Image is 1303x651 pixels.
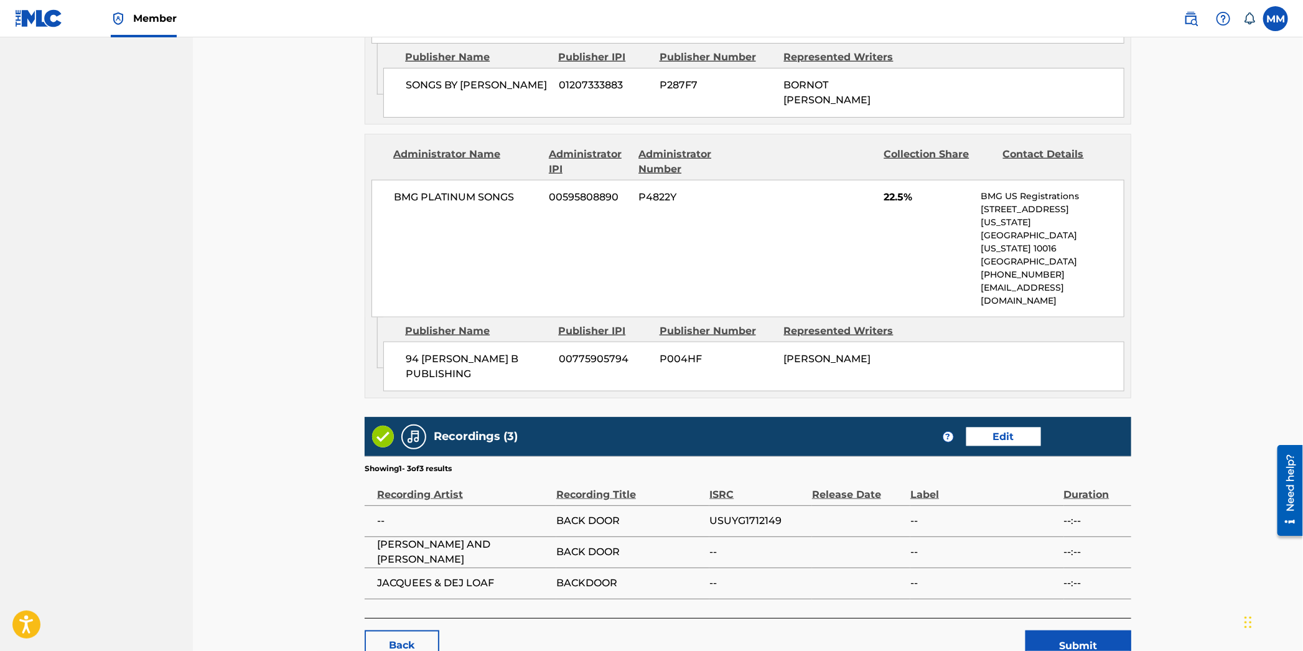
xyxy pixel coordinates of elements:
[709,513,806,528] span: USUYG1712149
[1064,513,1125,528] span: --:--
[133,11,177,26] span: Member
[1064,474,1125,502] div: Duration
[660,324,775,339] div: Publisher Number
[1003,147,1113,177] div: Contact Details
[559,352,650,367] span: 00775905794
[709,474,806,502] div: ISRC
[784,50,899,65] div: Represented Writers
[549,147,629,177] div: Administrator IPI
[709,545,806,560] span: --
[1179,6,1203,31] a: Public Search
[556,513,703,528] span: BACK DOOR
[981,190,1124,203] p: BMG US Registrations
[405,324,549,339] div: Publisher Name
[812,474,904,502] div: Release Date
[910,576,1057,591] span: --
[377,474,550,502] div: Recording Artist
[549,190,630,205] span: 00595808890
[406,78,549,93] span: SONGS BY [PERSON_NAME]
[784,79,871,106] span: BORNOT [PERSON_NAME]
[556,474,703,502] div: Recording Title
[981,281,1124,307] p: [EMAIL_ADDRESS][DOMAIN_NAME]
[981,203,1124,216] p: [STREET_ADDRESS]
[558,50,650,65] div: Publisher IPI
[884,190,971,205] span: 22.5%
[1245,604,1252,641] div: Drag
[434,429,518,444] h5: Recordings (3)
[660,78,775,93] span: P287F7
[377,513,550,528] span: --
[1263,6,1288,31] div: User Menu
[981,268,1124,281] p: [PHONE_NUMBER]
[1064,545,1125,560] span: --:--
[1243,12,1256,25] div: Notifications
[372,426,394,447] img: Valid
[910,545,1057,560] span: --
[1211,6,1236,31] div: Help
[784,324,899,339] div: Represented Writers
[784,353,871,365] span: [PERSON_NAME]
[406,352,549,382] span: 94 [PERSON_NAME] B PUBLISHING
[981,255,1124,268] p: [GEOGRAPHIC_DATA]
[1184,11,1198,26] img: search
[1216,11,1231,26] img: help
[943,432,953,442] span: ?
[377,537,550,567] span: [PERSON_NAME] AND [PERSON_NAME]
[1064,576,1125,591] span: --:--
[111,11,126,26] img: Top Rightsholder
[660,352,775,367] span: P004HF
[393,147,539,177] div: Administrator Name
[1241,591,1303,651] iframe: Chat Widget
[910,513,1057,528] span: --
[394,190,540,205] span: BMG PLATINUM SONGS
[406,429,421,444] img: Recordings
[966,428,1041,446] a: Edit
[556,576,703,591] span: BACKDOOR
[639,190,749,205] span: P4822Y
[558,324,650,339] div: Publisher IPI
[15,9,63,27] img: MLC Logo
[377,576,550,591] span: JACQUEES & DEJ LOAF
[1268,440,1303,540] iframe: Resource Center
[559,78,650,93] span: 01207333883
[709,576,806,591] span: --
[405,50,549,65] div: Publisher Name
[660,50,775,65] div: Publisher Number
[884,147,994,177] div: Collection Share
[981,216,1124,255] p: [US_STATE][GEOGRAPHIC_DATA][US_STATE] 10016
[638,147,748,177] div: Administrator Number
[365,463,452,474] p: Showing 1 - 3 of 3 results
[556,545,703,560] span: BACK DOOR
[910,474,1057,502] div: Label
